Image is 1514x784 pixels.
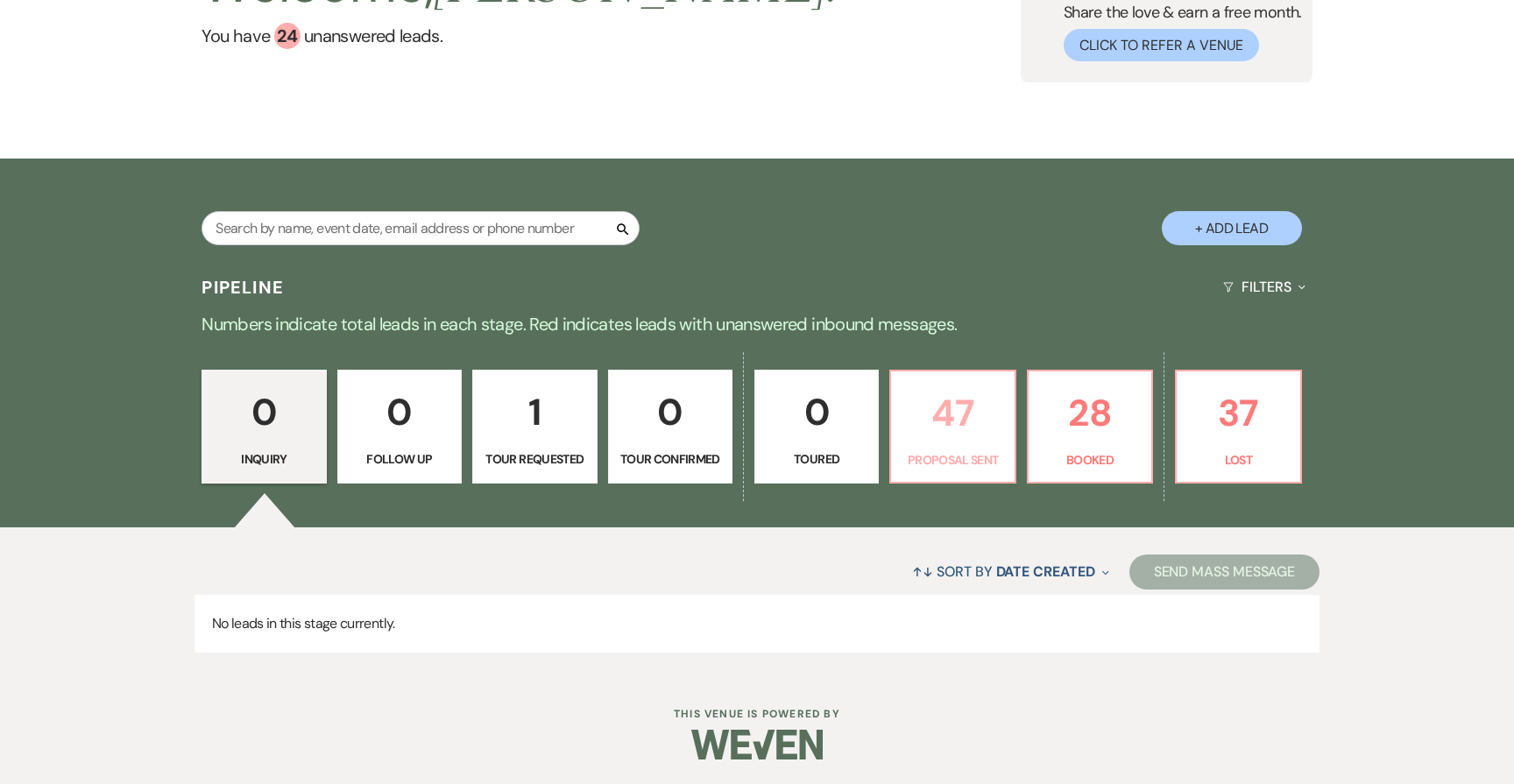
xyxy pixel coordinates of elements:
a: 28Booked [1027,370,1153,484]
a: 37Lost [1175,370,1301,484]
a: 0Follow Up [337,370,462,484]
button: Click to Refer a Venue [1064,29,1259,61]
p: 0 [349,383,450,441]
button: + Add Lead [1162,211,1302,245]
p: Follow Up [349,449,450,469]
p: Booked [1039,450,1141,470]
p: 0 [213,383,315,441]
a: 1Tour Requested [472,370,597,484]
a: You have 24 unanswered leads. [202,23,838,49]
a: 0Toured [754,370,879,484]
p: 0 [766,383,867,441]
p: Inquiry [213,449,315,469]
p: No leads in this stage currently. [195,595,1319,653]
a: 0Tour Confirmed [608,370,732,484]
div: 24 [274,23,301,49]
button: Filters [1216,264,1312,310]
input: Search by name, event date, email address or phone number [202,211,640,245]
span: ↑↓ [912,562,933,581]
a: 47Proposal Sent [889,370,1015,484]
p: Tour Requested [484,449,585,469]
p: Tour Confirmed [619,449,721,469]
p: 37 [1187,384,1289,442]
p: 1 [484,383,585,441]
p: 28 [1039,384,1141,442]
p: 47 [902,384,1003,442]
a: 0Inquiry [202,370,326,484]
button: Sort By Date Created [905,548,1115,595]
p: Lost [1187,450,1289,470]
button: Send Mass Message [1129,554,1320,590]
p: 0 [619,383,721,441]
p: Toured [766,449,867,469]
p: Proposal Sent [902,450,1003,470]
img: Weven Logo [691,714,823,775]
span: Date Created [996,562,1095,581]
p: Numbers indicate total leads in each stage. Red indicates leads with unanswered inbound messages. [126,310,1388,338]
h3: Pipeline [202,275,284,300]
